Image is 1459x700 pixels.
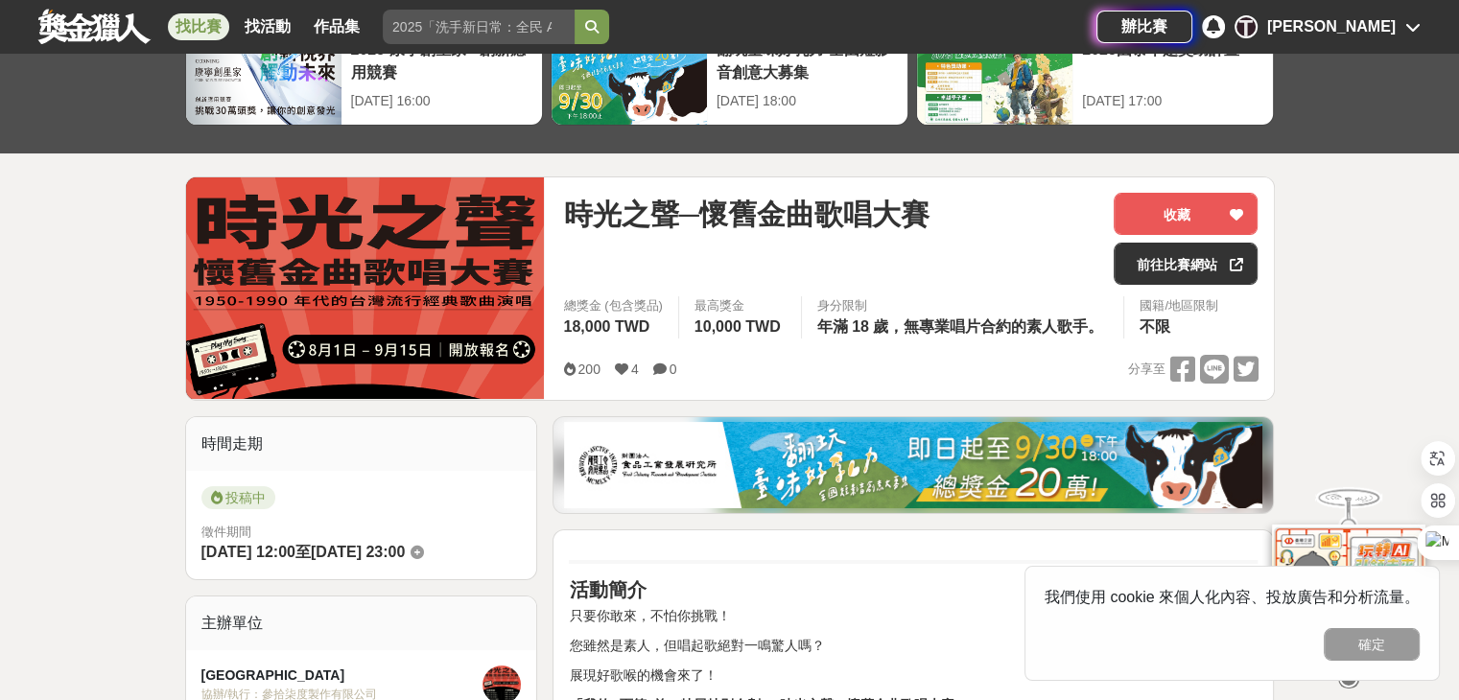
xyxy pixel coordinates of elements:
[1140,318,1170,335] span: 不限
[569,579,646,600] strong: 活動簡介
[717,38,898,82] div: 翻玩臺味好乳力-全國短影音創意大募集
[1114,243,1258,285] a: 前往比賽網站
[186,177,545,399] img: Cover Image
[577,362,600,377] span: 200
[201,665,483,686] div: [GEOGRAPHIC_DATA]
[569,638,824,653] span: 您雖然是素人，但唱起歌絕對一鳴驚人嗎？
[1045,589,1420,605] span: 我們使用 cookie 來個人化內容、投放廣告和分析流量。
[295,544,311,560] span: 至
[563,296,662,315] span: 總獎金 (包含獎品)
[186,596,537,650] div: 主辦單位
[311,544,405,560] span: [DATE] 23:00
[237,13,298,40] a: 找活動
[563,318,649,335] span: 18,000 TWD
[1082,38,1263,82] div: 2025國泰卓越獎助計畫
[1127,355,1165,384] span: 分享至
[817,296,1109,315] div: 身分限制
[717,91,898,111] div: [DATE] 18:00
[1267,15,1396,38] div: [PERSON_NAME]
[916,28,1274,126] a: 2025國泰卓越獎助計畫[DATE] 17:00
[569,667,717,683] span: 展現好歌喉的機會來了！
[1082,91,1263,111] div: [DATE] 17:00
[817,318,1104,335] span: 年滿 18 歲，無專業唱片合約的素人歌手。
[1272,519,1425,646] img: d2146d9a-e6f6-4337-9592-8cefde37ba6b.png
[201,486,275,509] span: 投稿中
[351,91,532,111] div: [DATE] 16:00
[551,28,908,126] a: 翻玩臺味好乳力-全國短影音創意大募集[DATE] 18:00
[1096,11,1192,43] a: 辦比賽
[351,38,532,82] div: 2025 康寧創星家 - 創新應用競賽
[168,13,229,40] a: 找比賽
[694,296,786,315] span: 最高獎金
[694,318,781,335] span: 10,000 TWD
[631,362,639,377] span: 4
[306,13,367,40] a: 作品集
[201,544,295,560] span: [DATE] 12:00
[670,362,677,377] span: 0
[1235,15,1258,38] div: T
[569,608,730,623] span: 只要你敢來，不怕你挑戰！
[185,28,543,126] a: 2025 康寧創星家 - 創新應用競賽[DATE] 16:00
[1324,628,1420,661] button: 確定
[1140,296,1218,315] div: 國籍/地區限制
[186,417,537,471] div: 時間走期
[564,422,1262,508] img: 1c81a89c-c1b3-4fd6-9c6e-7d29d79abef5.jpg
[563,193,929,236] span: 時光之聲─懷舊金曲歌唱大賽
[1114,193,1258,235] button: 收藏
[383,10,575,44] input: 2025「洗手新日常：全民 ALL IN」洗手歌全台徵選
[201,525,251,539] span: 徵件期間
